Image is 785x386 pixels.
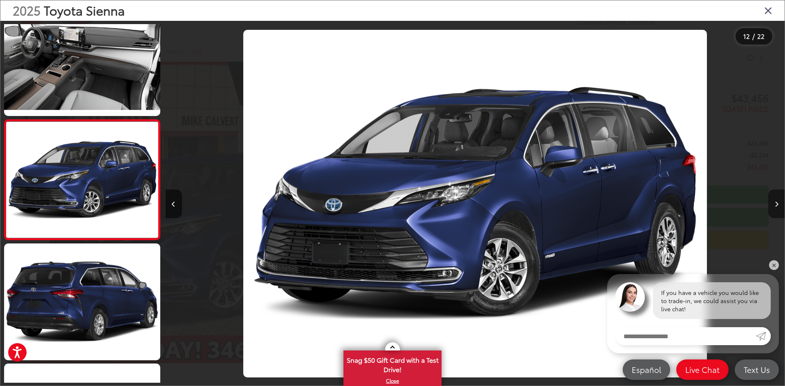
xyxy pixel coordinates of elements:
a: Submit [756,327,771,345]
img: 2025 Toyota Sienna XLE [2,242,161,361]
span: Text Us [740,364,774,375]
span: Snag $50 Gift Card with a Test Drive! [344,351,441,376]
span: 2025 [13,1,40,19]
img: Agent profile photo [615,282,645,312]
i: Close gallery [764,5,772,16]
button: Previous image [166,190,182,218]
img: 2025 Toyota Sienna XLE [4,122,159,238]
span: Live Chat [681,364,724,375]
span: Toyota Sienna [44,1,125,19]
button: Next image [768,190,785,218]
span: 22 [757,31,765,40]
a: Text Us [735,359,779,380]
div: 2025 Toyota Sienna XLE 11 [166,30,785,377]
span: Español [628,364,665,375]
a: Español [623,359,670,380]
img: 2025 Toyota Sienna XLE [243,30,707,377]
div: If you have a vehicle you would like to trade-in, we could assist you via live chat! [653,282,771,319]
span: 12 [743,31,750,40]
input: Enter your message [615,327,756,345]
a: Live Chat [676,359,729,380]
span: / [751,33,756,39]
